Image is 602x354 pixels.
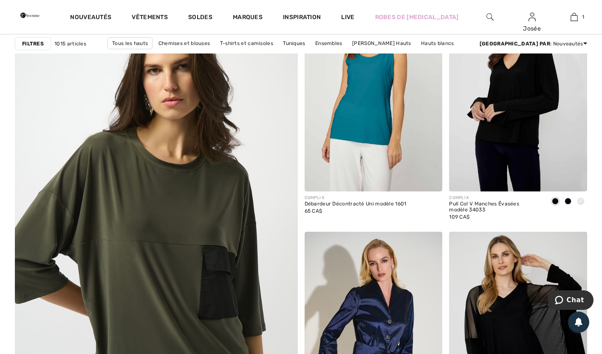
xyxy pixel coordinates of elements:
[348,38,415,49] a: [PERSON_NAME] Hauts
[188,14,212,22] a: Soldes
[486,12,494,22] img: recherche
[549,195,562,209] div: Black
[279,38,309,49] a: Tuniques
[554,12,595,22] a: 1
[529,12,536,22] img: Mes infos
[529,13,536,21] a: Se connecter
[582,13,584,21] span: 1
[154,38,215,49] a: Chemises et blouses
[449,201,542,213] div: Pull Col V Manches Évasées modèle 34033
[512,24,553,33] div: Josée
[283,14,321,22] span: Inspiration
[375,13,459,22] a: Robes de [MEDICAL_DATA]
[70,14,111,22] a: Nouveautés
[305,208,322,214] span: 65 CA$
[417,38,458,49] a: Hauts blancs
[449,214,469,220] span: 109 CA$
[449,195,542,201] div: COMPLI K
[311,38,347,49] a: Ensembles
[54,40,86,48] span: 1015 articles
[107,37,153,49] a: Tous les hauts
[548,290,594,312] iframe: Ouvre un widget dans lequel vous pouvez chatter avec l’un de nos agents
[341,13,354,22] a: Live
[305,195,407,201] div: COMPLI K
[480,41,550,47] strong: [GEOGRAPHIC_DATA] par
[268,49,336,60] a: Hauts [PERSON_NAME]
[216,38,277,49] a: T-shirts et camisoles
[20,7,40,24] img: 1ère Avenue
[305,201,407,207] div: Débardeur Décontracté Uni modèle 1601
[574,195,587,209] div: Ivory
[233,14,263,22] a: Marques
[571,12,578,22] img: Mon panier
[132,14,168,22] a: Vêtements
[22,40,44,48] strong: Filtres
[480,40,587,48] div: : Nouveautés
[562,195,574,209] div: Navy
[230,49,267,60] a: Hauts noirs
